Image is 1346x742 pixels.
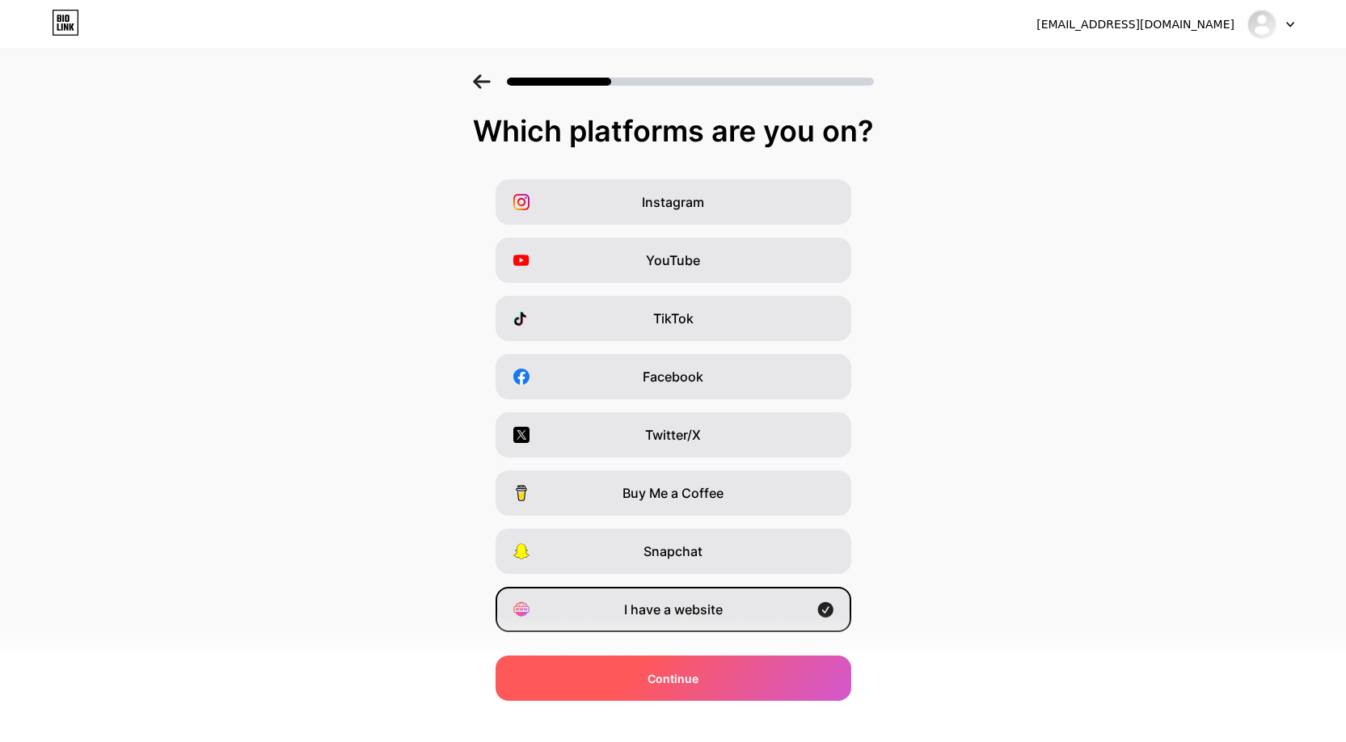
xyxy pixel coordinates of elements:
[622,483,724,503] span: Buy Me a Coffee
[653,309,694,328] span: TikTok
[642,192,704,212] span: Instagram
[624,600,723,619] span: I have a website
[1036,16,1234,33] div: [EMAIL_ADDRESS][DOMAIN_NAME]
[648,670,698,687] span: Continue
[643,542,703,561] span: Snapchat
[643,367,703,386] span: Facebook
[1247,9,1277,40] img: banusmassage
[16,115,1330,147] div: Which platforms are you on?
[645,425,701,445] span: Twitter/X
[646,251,700,270] span: YouTube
